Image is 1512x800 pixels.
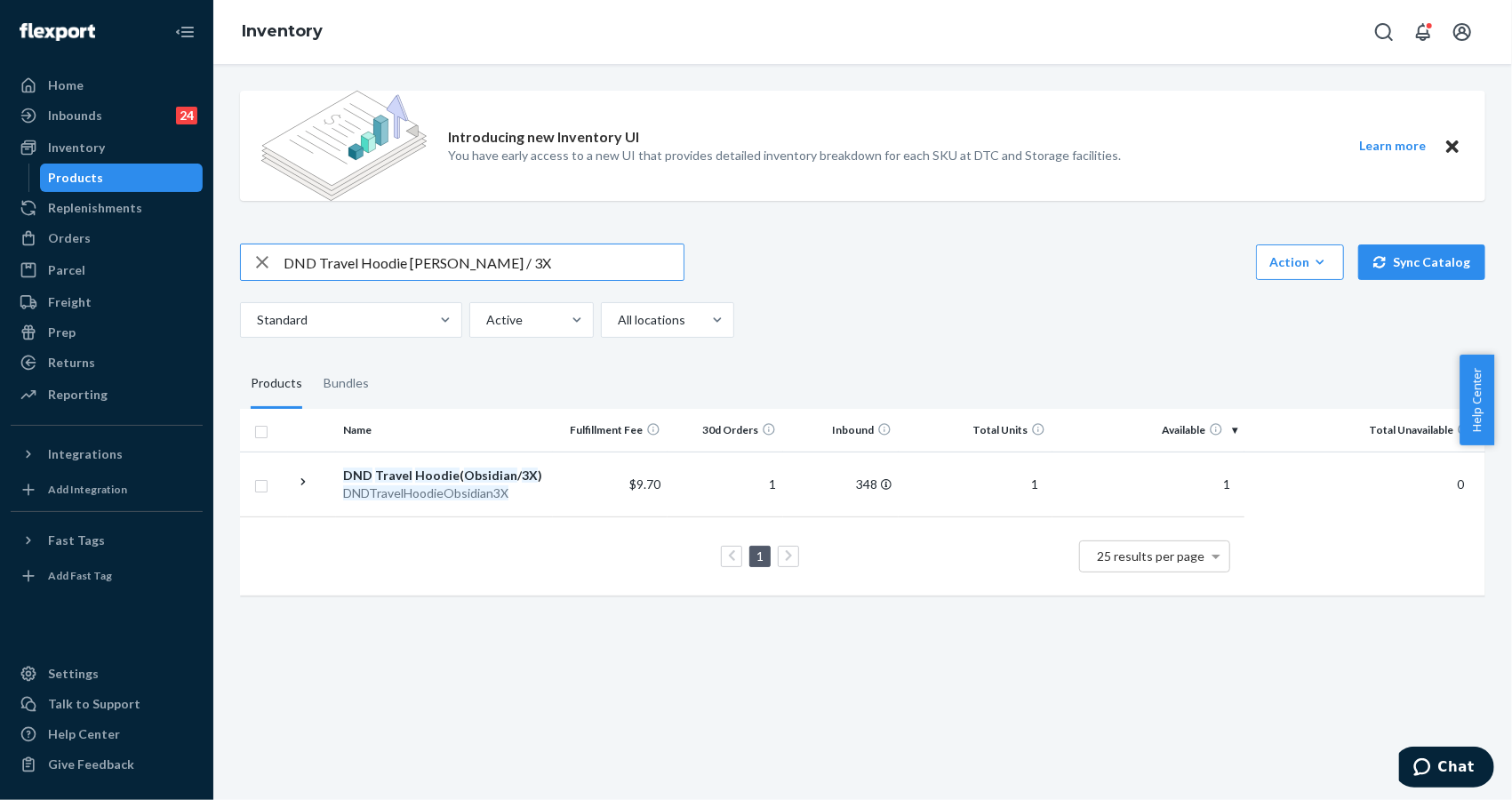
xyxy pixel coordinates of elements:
a: Settings [11,660,203,688]
button: Close Navigation [167,14,203,50]
button: Integrations [11,440,203,468]
a: Page 1 is your current page [753,548,767,564]
th: Available [1052,409,1244,452]
div: Add Integration [48,482,127,497]
a: Inventory [242,21,323,41]
ol: breadcrumbs [228,6,337,58]
a: Home [11,71,203,100]
div: Reporting [48,386,108,404]
a: Replenishments [11,194,203,222]
input: Active [484,311,486,329]
button: Open account menu [1444,14,1480,50]
div: Bundles [324,359,369,409]
button: Learn more [1348,135,1437,157]
em: Obsidian [464,468,517,483]
th: Name [336,409,552,452]
a: Inbounds24 [11,101,203,130]
input: Search inventory by name or sku [284,244,684,280]
a: Products [40,164,204,192]
img: Flexport logo [20,23,95,41]
div: Help Center [48,725,120,743]
div: Talk to Support [48,695,140,713]
div: 24 [176,107,197,124]
em: DNDTravelHoodieObsidian3X [343,485,508,500]
div: Returns [48,354,95,372]
div: Products [251,359,302,409]
iframe: Opens a widget where you can chat to one of our agents [1399,747,1494,791]
div: Settings [48,665,99,683]
td: 1 [668,452,783,516]
div: Inventory [48,139,105,156]
button: Fast Tags [11,526,203,555]
input: All locations [616,311,618,329]
p: You have early access to a new UI that provides detailed inventory breakdown for each SKU at DTC ... [448,147,1121,164]
button: Close [1441,135,1464,157]
div: Inbounds [48,107,102,124]
input: Standard [255,311,257,329]
div: Products [49,169,104,187]
span: 1 [1024,476,1045,492]
button: Help Center [1460,355,1494,445]
a: Add Fast Tag [11,562,203,590]
img: new-reports-banner-icon.82668bd98b6a51aee86340f2a7b77ae3.png [261,91,427,201]
div: Fast Tags [48,532,105,549]
div: Home [48,76,84,94]
a: Help Center [11,720,203,748]
th: Fulfillment Fee [553,409,668,452]
a: Parcel [11,256,203,284]
a: Returns [11,348,203,377]
div: ( / ) [343,467,545,484]
a: Reporting [11,380,203,409]
em: DND [343,468,372,483]
button: Sync Catalog [1358,244,1485,280]
a: Freight [11,288,203,316]
button: Open notifications [1405,14,1441,50]
a: Add Integration [11,476,203,504]
button: Open Search Box [1366,14,1402,50]
div: Parcel [48,261,85,279]
div: Action [1269,253,1331,271]
span: 1 [1216,476,1237,492]
div: Replenishments [48,199,142,217]
td: 348 [783,452,899,516]
a: Prep [11,318,203,347]
div: Freight [48,293,92,311]
a: Inventory [11,133,203,162]
div: Prep [48,324,76,341]
em: Hoodie [415,468,460,483]
div: Add Fast Tag [48,568,112,583]
th: Inbound [783,409,899,452]
button: Talk to Support [11,690,203,718]
em: 3X [522,468,538,483]
span: 0 [1450,476,1471,492]
p: Introducing new Inventory UI [448,127,639,148]
th: 30d Orders [668,409,783,452]
th: Total Units [899,409,1052,452]
em: Travel [375,468,412,483]
button: Give Feedback [11,750,203,779]
th: Total Unavailable [1244,409,1485,452]
span: 25 results per page [1097,548,1204,564]
div: Integrations [48,445,123,463]
a: Orders [11,224,203,252]
div: Orders [48,229,91,247]
button: Action [1256,244,1344,280]
div: Give Feedback [48,756,134,773]
span: $9.70 [629,476,660,492]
